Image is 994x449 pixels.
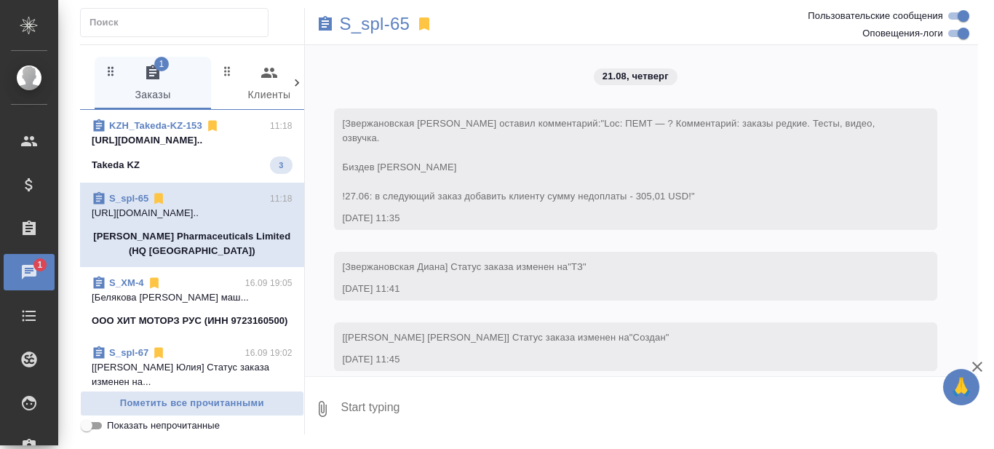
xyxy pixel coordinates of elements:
[340,17,410,31] a: S_spl-65
[103,64,202,104] span: Заказы
[109,277,144,288] a: S_XM-4
[4,254,55,290] a: 1
[104,64,118,78] svg: Зажми и перетащи, чтобы поменять порядок вкладок
[109,120,202,131] a: KZH_Takeda-KZ-153
[270,119,293,133] p: 11:18
[629,332,669,343] span: "Создан"
[90,12,268,33] input: Поиск
[80,110,304,183] div: KZH_Takeda-KZ-15311:18[URL][DOMAIN_NAME]..Takeda KZ3
[343,282,887,296] div: [DATE] 11:41
[245,346,293,360] p: 16.09 19:02
[343,118,878,202] span: "Loc: ПЕМТ — ? Комментарий: заказы редкие. Тесты, видео, озвучка. Биздев [PERSON_NAME] !27.06: в ...
[151,191,166,206] svg: Отписаться
[343,118,878,202] span: [Звержановская [PERSON_NAME] оставил комментарий:
[92,206,293,220] p: [URL][DOMAIN_NAME]..
[92,290,293,305] p: [Белякова [PERSON_NAME] маш...
[568,261,587,272] span: "ТЗ"
[92,314,288,328] p: ООО ХИТ МОТОРЗ РУС (ИНН 9723160500)
[109,347,148,358] a: S_spl-67
[343,211,887,226] div: [DATE] 11:35
[80,391,304,416] button: Пометить все прочитанными
[147,276,162,290] svg: Отписаться
[92,229,293,258] p: [PERSON_NAME] Pharmaceuticals Limited (HQ [GEOGRAPHIC_DATA])
[109,193,148,204] a: S_spl-65
[245,276,293,290] p: 16.09 19:05
[343,261,587,272] span: [Звержановская Диана] Статус заказа изменен на
[92,133,293,148] p: [URL][DOMAIN_NAME]..
[80,337,304,436] div: S_spl-6716.09 19:02[[PERSON_NAME] Юлия] Статус заказа изменен на...[PERSON_NAME] Pharmaceuticals ...
[28,258,51,272] span: 1
[943,369,979,405] button: 🙏
[343,352,887,367] div: [DATE] 11:45
[80,183,304,267] div: S_spl-6511:18[URL][DOMAIN_NAME]..[PERSON_NAME] Pharmaceuticals Limited (HQ [GEOGRAPHIC_DATA])
[270,158,292,172] span: 3
[92,360,293,389] p: [[PERSON_NAME] Юлия] Статус заказа изменен на...
[92,158,140,172] p: Takeda KZ
[220,64,319,104] span: Клиенты
[154,57,169,71] span: 1
[88,395,296,412] span: Пометить все прочитанными
[107,418,220,433] span: Показать непрочитанные
[270,191,293,206] p: 11:18
[862,26,943,41] span: Оповещения-логи
[949,372,974,402] span: 🙏
[603,69,669,84] p: 21.08, четверг
[343,332,669,343] span: [[PERSON_NAME] [PERSON_NAME]] Статус заказа изменен на
[80,267,304,337] div: S_XM-416.09 19:05[Белякова [PERSON_NAME] маш...ООО ХИТ МОТОРЗ РУС (ИНН 9723160500)
[808,9,943,23] span: Пользовательские сообщения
